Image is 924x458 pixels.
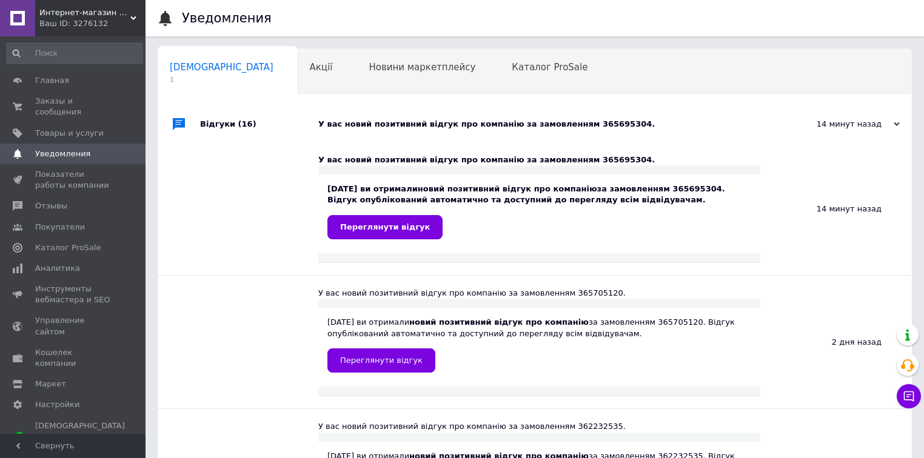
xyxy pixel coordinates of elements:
span: Заказы и сообщения [35,96,112,118]
div: Відгуки [200,106,318,142]
span: [DEMOGRAPHIC_DATA] [170,62,273,73]
span: Отзывы [35,201,67,211]
div: У вас новий позитивний відгук про компанію за замовленням 362232535. [318,421,760,432]
span: Товары и услуги [35,128,104,139]
input: Поиск [6,42,143,64]
span: Переглянути відгук [340,222,430,231]
span: Показатели работы компании [35,169,112,191]
div: Ваш ID: 3276132 [39,18,146,29]
span: Инструменты вебмастера и SEO [35,284,112,305]
b: новий позитивний відгук про компанію [418,184,597,193]
span: Каталог ProSale [512,62,588,73]
a: Переглянути відгук [327,215,443,239]
button: Чат с покупателем [897,384,921,408]
span: Управление сайтом [35,315,112,337]
span: 1 [170,75,273,84]
span: Акції [310,62,333,73]
span: Новини маркетплейсу [369,62,475,73]
span: Аналитика [35,263,80,274]
div: [DATE] ви отримали за замовленням 365705120. Відгук опублікований автоматично та доступний до пер... [327,317,751,372]
div: 2 дня назад [760,276,912,408]
span: Главная [35,75,69,86]
div: 14 минут назад [760,142,912,275]
span: Кошелек компании [35,347,112,369]
span: Маркет [35,379,66,390]
div: У вас новий позитивний відгук про компанію за замовленням 365695304. [318,154,760,165]
span: (16) [238,119,256,128]
h1: Уведомления [182,11,272,25]
a: Переглянути відгук [327,348,435,373]
div: У вас новий позитивний відгук про компанію за замовленням 365695304. [318,119,778,130]
span: Интернет-магазин "PrimeZone" [39,7,130,18]
span: Настройки [35,399,79,410]
div: У вас новий позитивний відгук про компанію за замовленням 365705120. [318,288,760,299]
span: Каталог ProSale [35,242,101,253]
b: новий позитивний відгук про компанію [409,317,589,327]
div: [DATE] ви отримали за замовленням 365695304. Відгук опублікований автоматично та доступний до пер... [327,184,751,239]
span: Покупатели [35,222,85,233]
span: Переглянути відгук [340,356,423,365]
div: 14 минут назад [778,119,900,130]
span: Уведомления [35,148,90,159]
span: [DEMOGRAPHIC_DATA] и счета [35,420,125,454]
